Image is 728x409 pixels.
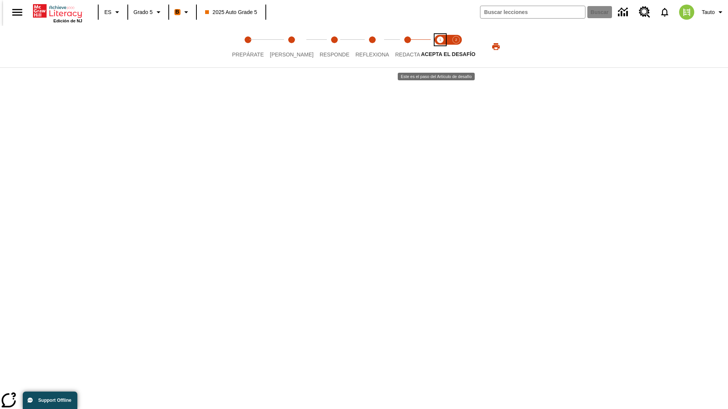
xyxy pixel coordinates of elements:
button: Prepárate step 1 of 5 [226,26,270,67]
a: Centro de recursos, Se abrirá en una pestaña nueva. [634,2,655,22]
button: Acepta el desafío contesta step 2 of 2 [445,26,467,67]
button: Reflexiona step 4 of 5 [349,26,395,67]
input: Buscar campo [480,6,585,18]
div: Este es el paso del Artículo de desafío [398,73,475,80]
button: Lenguaje: ES, Selecciona un idioma [101,5,125,19]
text: 2 [455,38,457,42]
span: Edición de NJ [53,19,82,23]
button: Acepta el desafío lee step 1 of 2 [429,26,451,67]
button: Boost El color de la clase es anaranjado. Cambiar el color de la clase. [171,5,194,19]
span: Tauto [702,8,715,16]
span: Redacta [395,52,420,58]
span: Grado 5 [133,8,153,16]
span: Responde [320,52,350,58]
button: Perfil/Configuración [699,5,728,19]
img: avatar image [679,5,694,20]
text: 1 [439,38,441,42]
div: Portada [33,3,82,23]
button: Redacta step 5 of 5 [389,26,426,67]
span: B [176,7,179,17]
span: ACEPTA EL DESAFÍO [421,51,475,57]
button: Lee step 2 of 5 [264,26,320,67]
button: Escoja un nuevo avatar [675,2,699,22]
span: Reflexiona [355,52,389,58]
span: 2025 Auto Grade 5 [205,8,257,16]
button: Abrir el menú lateral [6,1,28,23]
span: [PERSON_NAME] [270,52,314,58]
button: Imprimir [484,40,508,53]
a: Notificaciones [655,2,675,22]
span: Support Offline [38,398,71,403]
button: Responde step 3 of 5 [314,26,356,67]
button: Support Offline [23,392,77,409]
span: ES [104,8,111,16]
button: Grado: Grado 5, Elige un grado [130,5,166,19]
span: Prepárate [232,52,264,58]
a: Centro de información [613,2,634,23]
